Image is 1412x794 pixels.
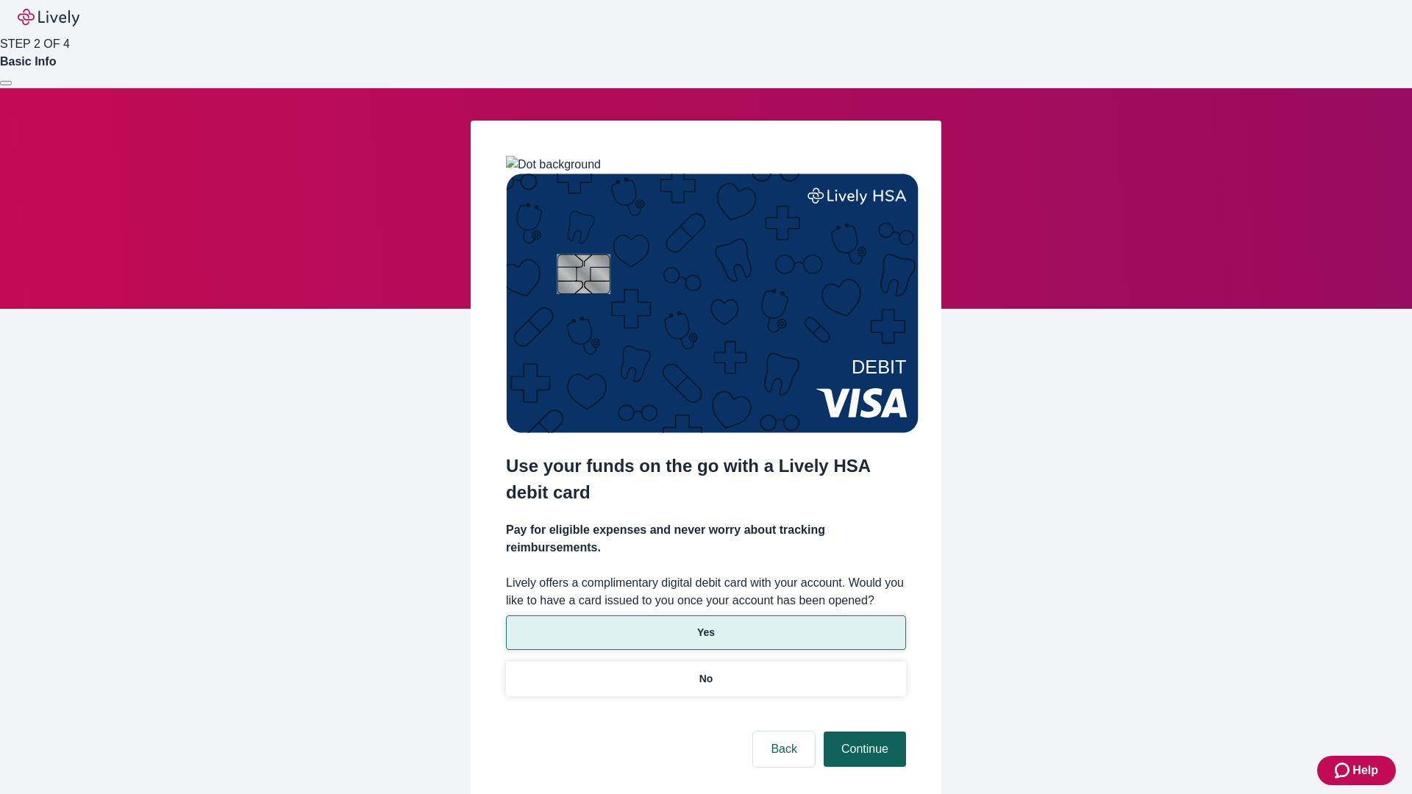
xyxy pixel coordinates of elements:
[506,453,906,506] h2: Use your funds on the go with a Lively HSA debit card
[506,174,919,433] img: Debit card
[1352,762,1378,779] span: Help
[506,662,906,696] button: No
[1317,756,1396,785] button: Zendesk support iconHelp
[824,732,906,767] button: Continue
[506,156,601,174] img: Dot background
[1335,762,1352,779] svg: Zendesk support icon
[18,9,79,26] img: Lively
[697,625,715,640] p: Yes
[506,574,906,609] label: Lively offers a complimentary digital debit card with your account. Would you like to have a card...
[699,671,713,687] p: No
[753,732,815,767] button: Back
[506,521,906,557] h4: Pay for eligible expenses and never worry about tracking reimbursements.
[506,615,906,650] button: Yes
